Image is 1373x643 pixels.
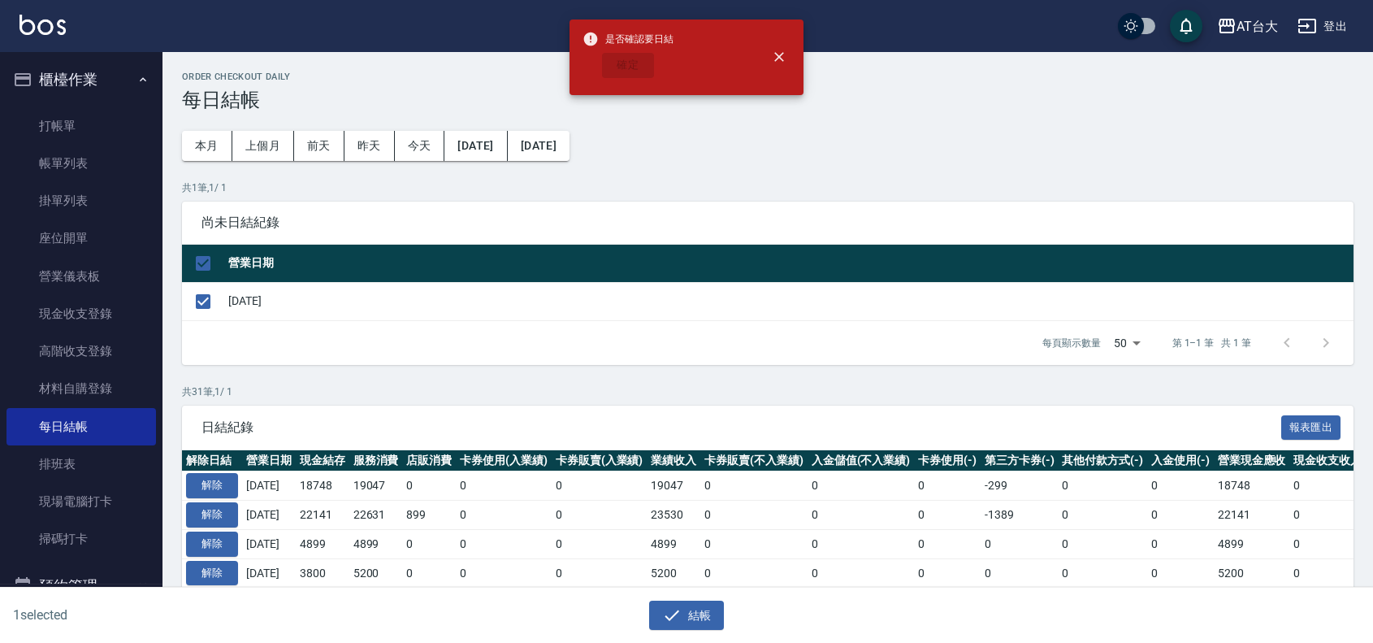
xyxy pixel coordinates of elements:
[19,15,66,35] img: Logo
[700,558,808,588] td: 0
[6,370,156,407] a: 材料自購登錄
[456,471,552,501] td: 0
[6,520,156,558] a: 掃碼打卡
[1147,558,1214,588] td: 0
[402,558,456,588] td: 0
[224,282,1354,320] td: [DATE]
[1058,450,1147,471] th: 其他付款方式(-)
[395,131,445,161] button: 今天
[344,131,395,161] button: 昨天
[201,419,1281,436] span: 日結紀錄
[6,107,156,145] a: 打帳單
[552,501,648,530] td: 0
[6,258,156,295] a: 營業儀表板
[201,215,1334,231] span: 尚未日結紀錄
[1289,558,1366,588] td: 0
[808,529,915,558] td: 0
[1147,529,1214,558] td: 0
[914,471,981,501] td: 0
[182,384,1354,399] p: 共 31 筆, 1 / 1
[1214,558,1290,588] td: 5200
[6,408,156,445] a: 每日結帳
[186,532,238,557] button: 解除
[444,131,507,161] button: [DATE]
[242,471,296,501] td: [DATE]
[349,558,403,588] td: 5200
[700,471,808,501] td: 0
[6,332,156,370] a: 高階收支登錄
[349,501,403,530] td: 22631
[294,131,344,161] button: 前天
[914,450,981,471] th: 卡券使用(-)
[1289,471,1366,501] td: 0
[349,450,403,471] th: 服務消費
[808,501,915,530] td: 0
[1281,419,1341,434] a: 報表匯出
[1042,336,1101,350] p: 每頁顯示數量
[6,219,156,257] a: 座位開單
[1211,10,1284,43] button: AT台大
[402,501,456,530] td: 899
[349,471,403,501] td: 19047
[552,558,648,588] td: 0
[242,558,296,588] td: [DATE]
[1289,529,1366,558] td: 0
[296,529,349,558] td: 4899
[349,529,403,558] td: 4899
[1058,529,1147,558] td: 0
[700,529,808,558] td: 0
[808,471,915,501] td: 0
[583,31,674,47] span: 是否確認要日結
[914,558,981,588] td: 0
[1289,450,1366,471] th: 現金收支收入
[224,245,1354,283] th: 營業日期
[232,131,294,161] button: 上個月
[182,180,1354,195] p: 共 1 筆, 1 / 1
[700,450,808,471] th: 卡券販賣(不入業績)
[242,501,296,530] td: [DATE]
[296,558,349,588] td: 3800
[647,529,700,558] td: 4899
[296,450,349,471] th: 現金結存
[981,501,1059,530] td: -1389
[1214,450,1290,471] th: 營業現金應收
[6,145,156,182] a: 帳單列表
[1214,529,1290,558] td: 4899
[647,501,700,530] td: 23530
[1170,10,1202,42] button: save
[402,529,456,558] td: 0
[402,471,456,501] td: 0
[6,445,156,483] a: 排班表
[981,529,1059,558] td: 0
[13,605,340,625] h6: 1 selected
[647,471,700,501] td: 19047
[981,450,1059,471] th: 第三方卡券(-)
[402,450,456,471] th: 店販消費
[186,561,238,586] button: 解除
[552,471,648,501] td: 0
[1214,501,1290,530] td: 22141
[1107,321,1146,365] div: 50
[508,131,570,161] button: [DATE]
[456,558,552,588] td: 0
[649,601,725,631] button: 結帳
[1172,336,1251,350] p: 第 1–1 筆 共 1 筆
[647,558,700,588] td: 5200
[6,59,156,101] button: 櫃檯作業
[242,450,296,471] th: 營業日期
[981,558,1059,588] td: 0
[552,450,648,471] th: 卡券販賣(入業績)
[914,529,981,558] td: 0
[1058,471,1147,501] td: 0
[6,182,156,219] a: 掛單列表
[456,529,552,558] td: 0
[456,450,552,471] th: 卡券使用(入業績)
[1058,558,1147,588] td: 0
[981,471,1059,501] td: -299
[186,473,238,498] button: 解除
[242,529,296,558] td: [DATE]
[296,471,349,501] td: 18748
[6,295,156,332] a: 現金收支登錄
[296,501,349,530] td: 22141
[1281,415,1341,441] button: 報表匯出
